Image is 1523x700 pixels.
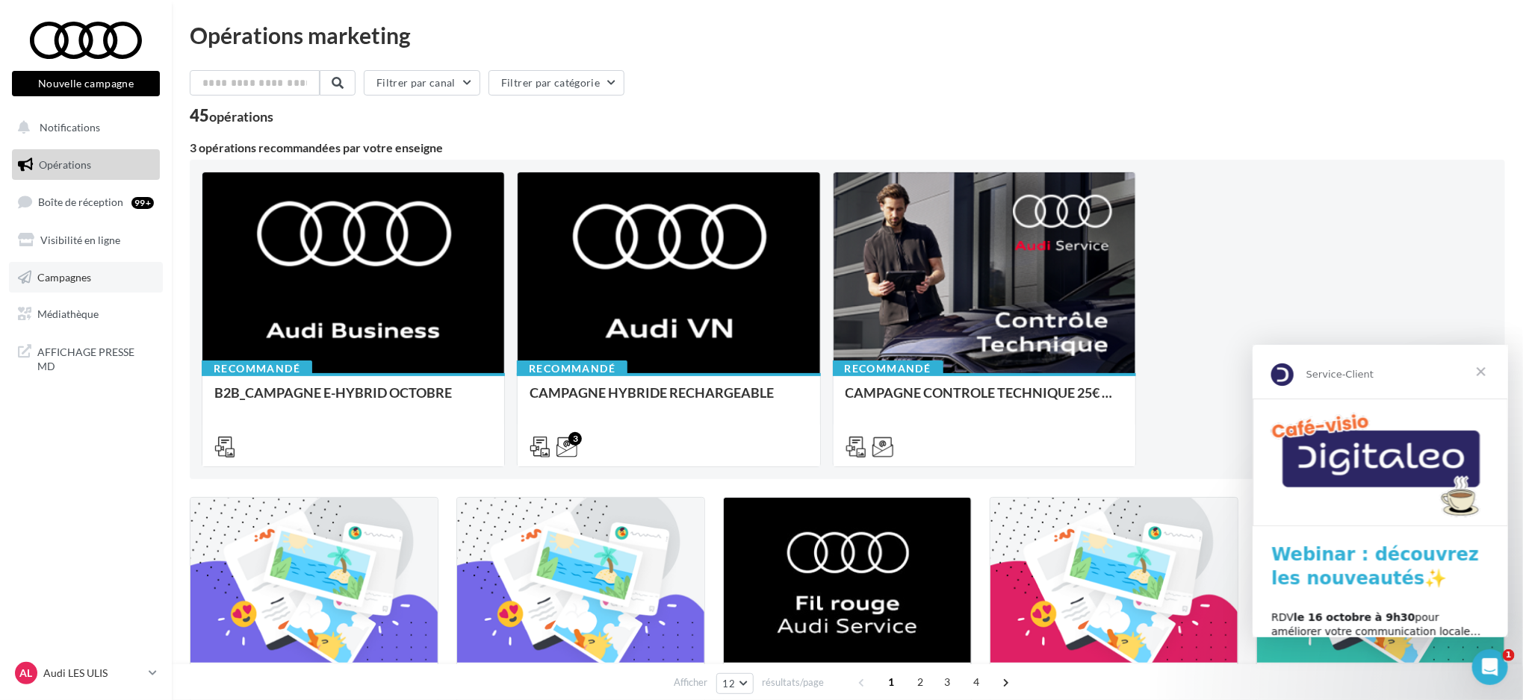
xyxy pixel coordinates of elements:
a: AFFICHAGE PRESSE MD [9,336,163,380]
button: Notifications [9,112,157,143]
button: Filtrer par canal [364,70,480,96]
button: 12 [716,673,754,694]
a: AL Audi LES ULIS [12,659,160,687]
span: Boîte de réception [38,196,123,208]
div: Recommandé [833,360,943,377]
iframe: Intercom live chat message [1253,345,1508,637]
div: 3 [568,432,582,446]
span: AL [20,666,33,681]
b: le 16 octobre à 9h30 [41,266,163,278]
span: 1 [1503,649,1515,661]
span: Visibilité en ligne [40,234,120,246]
div: CAMPAGNE CONTROLE TECHNIQUE 25€ OCTOBRE [846,385,1123,415]
div: Recommandé [202,360,312,377]
div: 3 opérations recommandées par votre enseigne [190,142,1505,154]
span: AFFICHAGE PRESSE MD [37,342,154,374]
a: Campagnes [9,262,163,293]
a: Boîte de réception99+ [9,186,163,218]
a: Visibilité en ligne [9,225,163,256]
span: Opérations [39,158,91,171]
span: 3 [935,670,959,694]
p: Audi LES ULIS [43,666,143,681]
div: CAMPAGNE HYBRIDE RECHARGEABLE [530,385,807,415]
div: 99+ [131,197,154,209]
div: 45 [190,107,273,124]
span: 2 [908,670,932,694]
span: Afficher [674,675,708,690]
span: 1 [879,670,903,694]
div: B2B_CAMPAGNE E-HYBRID OCTOBRE [214,385,492,415]
div: Opérations marketing [190,24,1505,46]
span: Notifications [40,121,100,134]
div: opérations [209,110,273,123]
span: résultats/page [762,675,824,690]
button: Nouvelle campagne [12,71,160,96]
span: Campagnes [37,270,91,283]
div: Recommandé [517,360,627,377]
a: Médiathèque [9,299,163,330]
iframe: Intercom live chat [1472,649,1508,685]
span: 4 [964,670,988,694]
span: 12 [723,678,736,690]
span: Médiathèque [37,307,99,320]
div: RDV pour améliorer votre communication locale… et attirer plus de clients ! [19,266,237,310]
button: Filtrer par catégorie [488,70,624,96]
a: Opérations [9,149,163,181]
